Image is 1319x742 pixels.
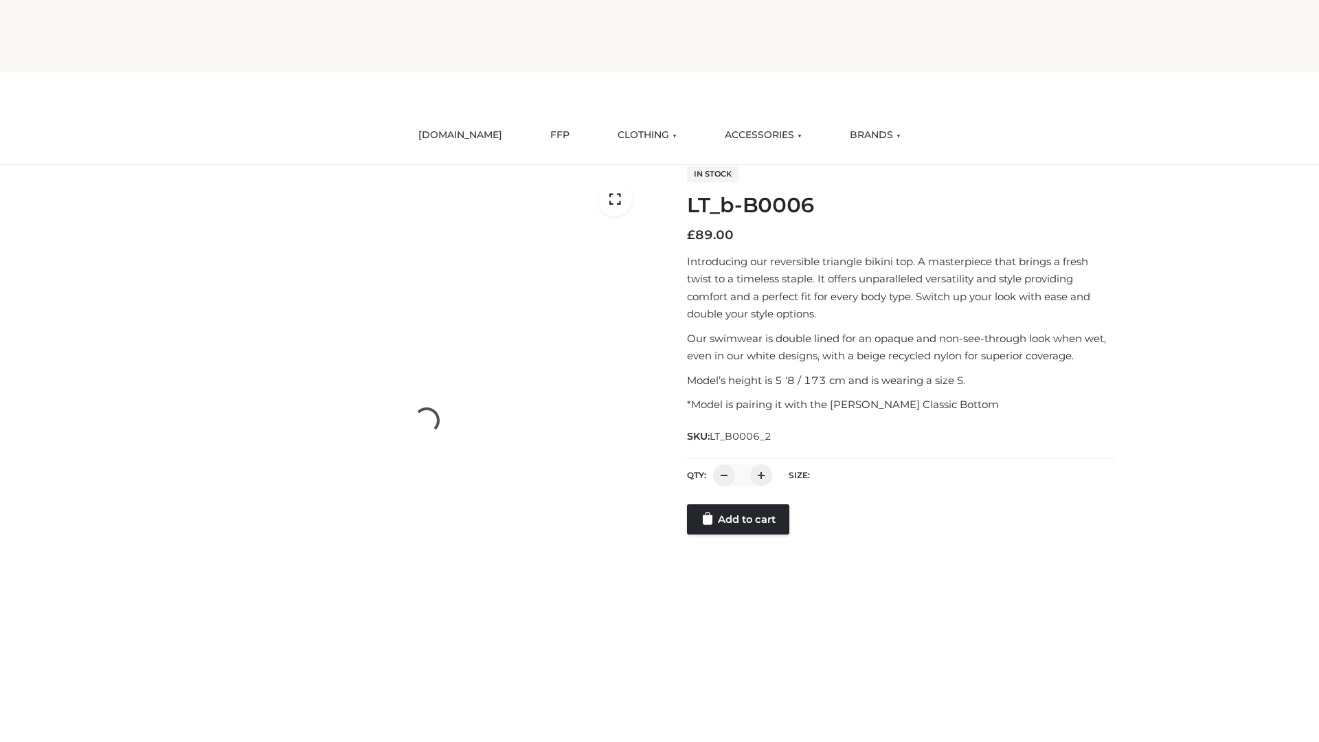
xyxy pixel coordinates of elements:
p: Our swimwear is double lined for an opaque and non-see-through look when wet, even in our white d... [687,330,1115,365]
h1: LT_b-B0006 [687,193,1115,218]
span: LT_B0006_2 [710,430,771,442]
label: QTY: [687,470,706,480]
p: *Model is pairing it with the [PERSON_NAME] Classic Bottom [687,396,1115,414]
bdi: 89.00 [687,227,734,243]
p: Model’s height is 5 ‘8 / 173 cm and is wearing a size S. [687,372,1115,390]
a: Add to cart [687,504,789,535]
a: [DOMAIN_NAME] [408,120,512,150]
span: SKU: [687,428,773,445]
p: Introducing our reversible triangle bikini top. A masterpiece that brings a fresh twist to a time... [687,253,1115,323]
label: Size: [789,470,810,480]
span: £ [687,227,695,243]
span: In stock [687,166,739,182]
a: ACCESSORIES [714,120,812,150]
a: CLOTHING [607,120,687,150]
a: FFP [540,120,580,150]
a: BRANDS [839,120,911,150]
